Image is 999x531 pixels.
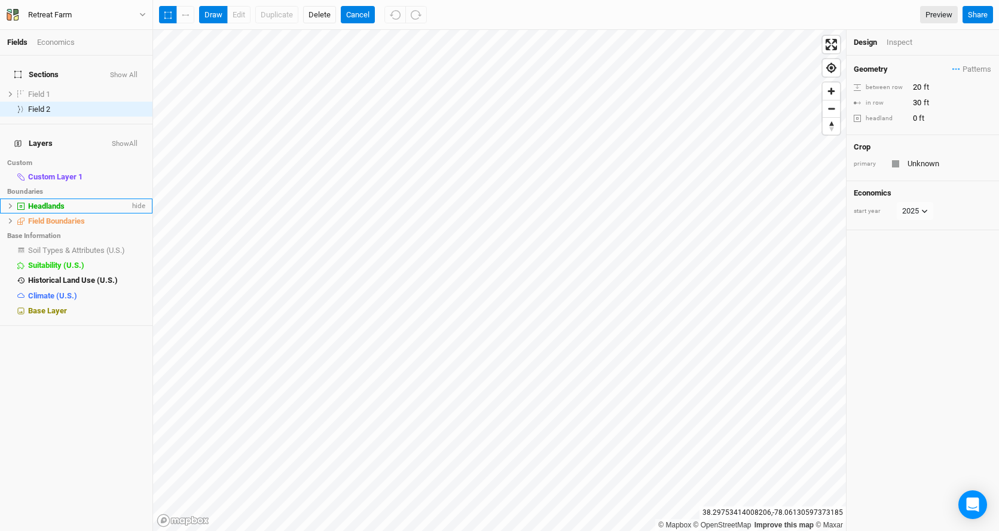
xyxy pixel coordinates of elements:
div: Design [854,37,877,48]
button: Redo (^Z) [405,6,427,24]
button: Enter fullscreen [823,36,840,53]
div: headland [854,114,906,123]
span: Patterns [952,63,991,75]
button: Show All [109,71,138,80]
button: Reset bearing to north [823,117,840,135]
button: Undo (^z) [384,6,406,24]
button: draw [199,6,228,24]
button: ShowAll [111,140,138,148]
div: primary [854,160,884,169]
a: Improve this map [754,521,814,529]
button: Delete [303,6,336,24]
div: Headlands [28,202,130,211]
button: edit [227,6,250,24]
input: Select Crop [904,157,992,171]
span: Base Layer [28,306,67,315]
h4: Geometry [854,65,888,74]
a: Maxar [815,521,843,529]
div: Economics [37,37,75,48]
span: Headlands [28,202,65,210]
span: Reset bearing to north [823,118,840,135]
div: Historical Land Use (U.S.) [28,276,145,285]
button: Share [963,6,993,24]
button: 2025 [897,202,933,220]
a: Fields [7,38,28,47]
button: Cancel [341,6,375,24]
span: Soil Types & Attributes (U.S.) [28,246,125,255]
span: Custom Layer 1 [28,172,83,181]
h4: Crop [854,142,870,152]
div: Open Intercom Messenger [958,490,987,519]
button: Zoom out [823,100,840,117]
span: hide [130,199,145,213]
button: Retreat Farm [6,8,146,22]
span: Layers [14,139,53,148]
div: Soil Types & Attributes (U.S.) [28,246,145,255]
span: Field 2 [28,105,50,114]
div: Field 1 [28,90,145,99]
a: Mapbox logo [157,514,209,527]
a: Mapbox [658,521,691,529]
div: Base Layer [28,306,145,316]
div: Suitability (U.S.) [28,261,145,270]
div: Field Boundaries [28,216,145,226]
div: between row [854,83,906,92]
h4: Economics [854,188,992,198]
canvas: Map [153,30,846,531]
button: Duplicate [255,6,298,24]
a: Preview [920,6,958,24]
div: start year [854,207,896,216]
div: Field 2 [28,105,145,114]
a: OpenStreetMap [694,521,751,529]
div: Custom Layer 1 [28,172,145,182]
div: Climate (U.S.) [28,291,145,301]
div: Inspect [887,37,929,48]
span: Suitability (U.S.) [28,261,84,270]
div: in row [854,99,906,108]
button: Zoom in [823,83,840,100]
span: Field Boundaries [28,216,85,225]
span: Field 1 [28,90,50,99]
div: Retreat Farm [28,9,72,21]
span: Sections [14,70,59,80]
button: Find my location [823,59,840,77]
span: Climate (U.S.) [28,291,77,300]
span: Historical Land Use (U.S.) [28,276,118,285]
button: Patterns [952,63,992,76]
div: 38.29753414008206 , -78.06130597373185 [699,506,846,519]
